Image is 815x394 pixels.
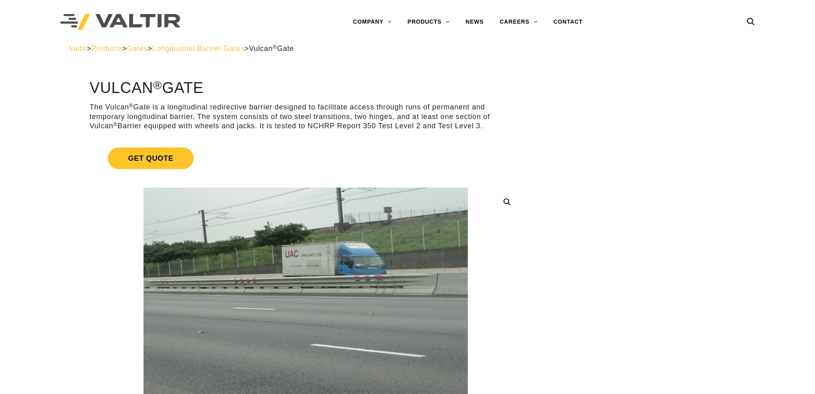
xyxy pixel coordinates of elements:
[91,44,122,53] a: Products
[60,14,180,30] img: Valtir
[492,14,546,30] a: CAREERS
[545,14,591,30] a: CONTACT
[127,44,148,53] a: Gates
[129,103,133,109] sup: ®
[89,80,522,97] h1: Vulcan Gate
[113,121,118,127] sup: ®
[249,44,294,53] span: Vulcan Gate
[108,147,193,169] span: Get Quote
[345,14,400,30] a: COMPANY
[273,44,277,50] sup: ®
[457,14,491,30] a: NEWS
[153,79,162,91] sup: ®
[69,44,746,53] div: > > > >
[89,103,522,131] p: The Vulcan Gate is a longitudinal redirective barrier designed to facilitate access through runs ...
[152,44,245,53] a: Longitudinal Barrier Gates
[69,44,87,53] a: Valtir
[400,14,458,30] a: PRODUCTS
[89,138,522,179] a: Get Quote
